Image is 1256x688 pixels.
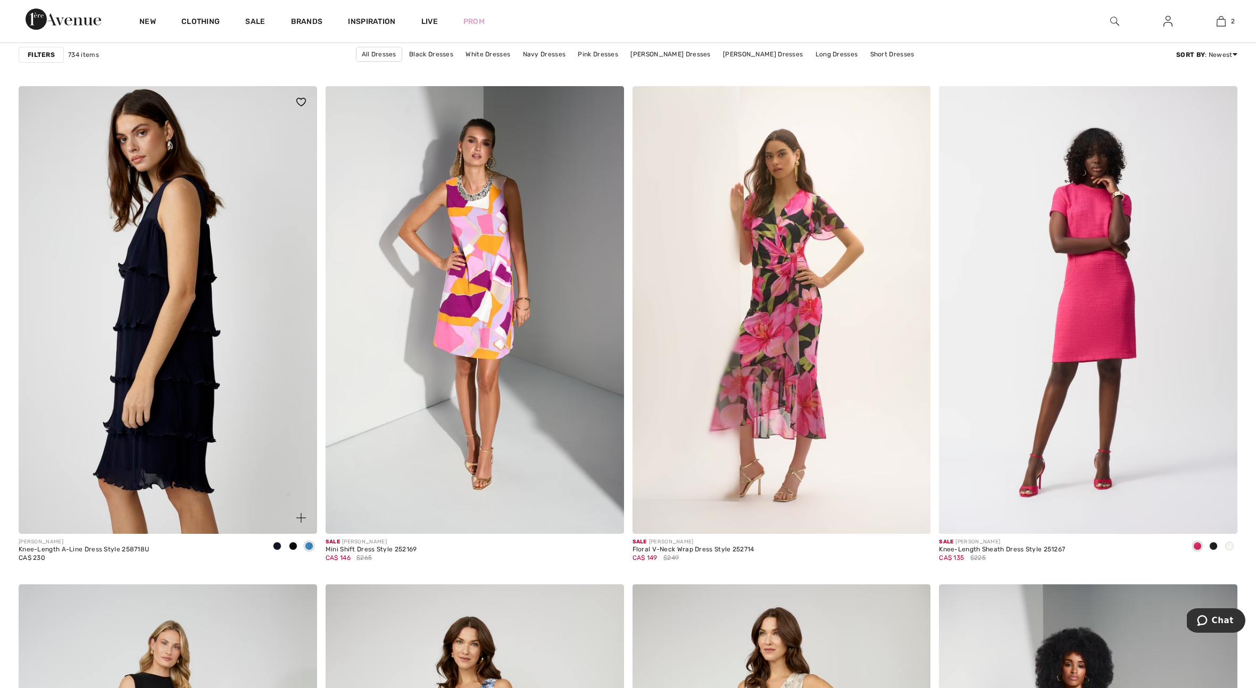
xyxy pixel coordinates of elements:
[518,47,571,61] a: Navy Dresses
[718,47,808,61] a: [PERSON_NAME] Dresses
[139,17,156,28] a: New
[326,86,624,533] img: Mini Shift Dress Style 252169. Vanilla/Multi
[939,546,1065,553] div: Knee-Length Sheath Dress Style 251267
[326,538,417,546] div: [PERSON_NAME]
[633,546,754,553] div: Floral V-Neck Wrap Dress Style 252714
[463,16,485,27] a: Prom
[19,554,45,561] span: CA$ 230
[19,538,149,546] div: [PERSON_NAME]
[1190,538,1205,556] div: Pink
[269,538,285,556] div: Navy
[865,47,920,61] a: Short Dresses
[939,538,1065,546] div: [PERSON_NAME]
[633,538,754,546] div: [PERSON_NAME]
[1155,15,1181,28] a: Sign In
[625,47,716,61] a: [PERSON_NAME] Dresses
[28,50,55,60] strong: Filters
[356,553,372,563] span: $265
[939,86,1237,533] img: Knee-Length Sheath Dress Style 251267. Pink
[1110,15,1119,28] img: search the website
[68,50,99,60] span: 734 items
[296,98,306,106] img: heart_black_full.svg
[326,554,351,561] span: CA$ 146
[356,47,402,62] a: All Dresses
[245,17,265,28] a: Sale
[326,546,417,553] div: Mini Shift Dress Style 252169
[970,553,986,563] span: $225
[663,553,679,563] span: $249
[939,539,953,545] span: Sale
[326,539,340,545] span: Sale
[348,17,395,28] span: Inspiration
[939,554,964,561] span: CA$ 135
[26,9,101,30] img: 1ère Avenue
[19,546,149,553] div: Knee-Length A-Line Dress Style 258718U
[1205,538,1221,556] div: Black
[296,513,306,523] img: plus_v2.svg
[1231,16,1235,26] span: 2
[1163,15,1172,28] img: My Info
[301,538,317,556] div: Royal blue
[1187,608,1245,635] iframe: Opens a widget where you can chat to one of our agents
[19,86,317,533] a: Knee-Length A-Line Dress Style 258718U. Navy
[460,47,515,61] a: White Dresses
[810,47,863,61] a: Long Dresses
[1195,15,1247,28] a: 2
[421,16,438,27] a: Live
[1221,538,1237,556] div: Off White
[404,47,459,61] a: Black Dresses
[572,47,623,61] a: Pink Dresses
[1176,50,1237,60] div: : Newest
[181,17,220,28] a: Clothing
[633,554,658,561] span: CA$ 149
[633,539,647,545] span: Sale
[633,86,931,533] img: Floral V-Neck Wrap Dress Style 252714. Black/Multi
[285,538,301,556] div: Black
[1176,51,1205,58] strong: Sort By
[1217,15,1226,28] img: My Bag
[291,17,323,28] a: Brands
